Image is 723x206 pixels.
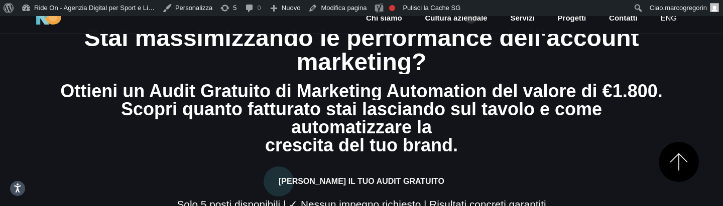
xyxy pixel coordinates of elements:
a: Servizi [509,13,535,24]
a: [PERSON_NAME] il Tuo Audit Gratuito [264,174,459,186]
div: Stai massimizzando le performance dell'account [60,26,663,50]
a: eng [659,13,678,24]
a: Progetti [557,13,587,24]
a: Chi siamo [365,13,403,24]
span: marcogregorin [665,4,707,12]
img: Ride On Agency [36,9,61,25]
div: Ottieni un Audit Gratuito di Marketing Automation del valore di €1.800. [60,82,663,100]
div: La frase chiave non è stata impostata [389,5,395,11]
div: marketing? [60,50,663,74]
a: Contatti [608,13,639,24]
div: Scopri quanto fatturato stai lasciando sul tavolo e come automatizzare la [60,100,663,136]
div: crescita del tuo brand. [60,136,663,154]
button: [PERSON_NAME] il Tuo Audit Gratuito [264,166,459,196]
a: Cultura aziendale [424,13,488,24]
